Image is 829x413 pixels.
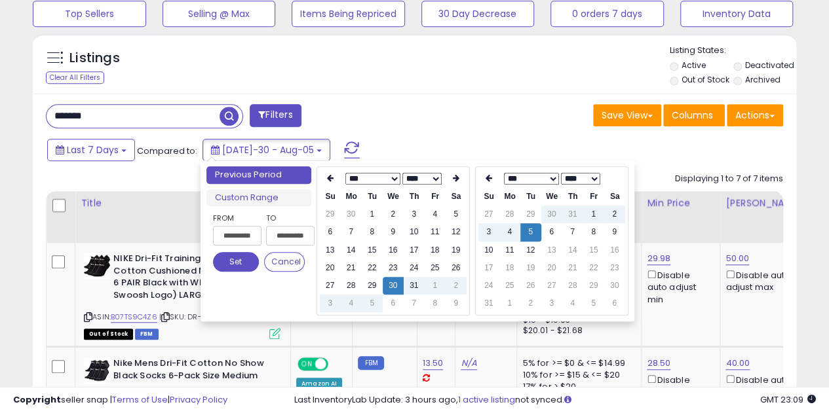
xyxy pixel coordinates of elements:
[425,295,446,312] td: 8
[425,242,446,259] td: 18
[520,206,541,223] td: 29
[383,295,404,312] td: 6
[362,206,383,223] td: 1
[341,223,362,241] td: 7
[725,372,799,398] div: Disable auto adjust max
[202,139,330,161] button: [DATE]-30 - Aug-05
[663,104,725,126] button: Columns
[522,369,631,381] div: 10% for >= $15 & <= $20
[404,188,425,206] th: Th
[675,173,783,185] div: Displaying 1 to 7 of 7 items
[499,277,520,295] td: 25
[358,356,383,370] small: FBM
[213,252,259,272] button: Set
[425,277,446,295] td: 1
[562,295,583,312] td: 4
[499,223,520,241] td: 4
[294,394,816,406] div: Last InventoryLab Update: 3 hours ago, not synced.
[583,223,604,241] td: 8
[562,277,583,295] td: 28
[46,71,104,84] div: Clear All Filters
[250,104,301,127] button: Filters
[541,242,562,259] td: 13
[520,242,541,259] td: 12
[362,295,383,312] td: 5
[446,206,467,223] td: 5
[320,242,341,259] td: 13
[446,295,467,312] td: 9
[341,188,362,206] th: Mo
[266,211,305,224] label: To
[604,206,625,223] td: 2
[647,268,710,306] div: Disable auto adjust min
[206,189,311,207] li: Custom Range
[13,394,227,406] div: seller snap | |
[604,295,625,312] td: 6
[362,277,383,295] td: 29
[583,242,604,259] td: 15
[499,206,520,223] td: 28
[320,223,341,241] td: 6
[84,329,133,340] span: All listings that are currently out of stock and unavailable for purchase on Amazon
[383,277,404,295] td: 30
[725,357,750,370] a: 40.00
[320,206,341,223] td: 29
[84,253,110,279] img: 41JcfFLgz+L._SL40_.jpg
[681,60,705,71] label: Active
[421,1,535,27] button: 30 Day Decrease
[341,206,362,223] td: 30
[13,393,61,406] strong: Copyright
[604,223,625,241] td: 9
[522,325,631,336] div: $20.01 - $21.68
[425,259,446,277] td: 25
[423,357,444,370] a: 13.50
[478,295,499,312] td: 31
[47,139,135,161] button: Last 7 Days
[458,393,515,406] a: 1 active listing
[604,242,625,259] td: 16
[222,143,314,156] span: [DATE]-30 - Aug-05
[362,259,383,277] td: 22
[113,253,273,304] b: NIKE Dri-Fit Training Everyday Cotton Cushioned No Show Socks 6 PAIR Black with White Signature S...
[383,242,404,259] td: 16
[137,145,197,157] span: Compared to:
[522,357,631,369] div: 5% for >= $0 & <= $14.99
[320,188,341,206] th: Su
[69,49,120,67] h5: Listings
[341,242,362,259] td: 14
[404,242,425,259] td: 17
[562,223,583,241] td: 7
[478,242,499,259] td: 10
[404,295,425,312] td: 7
[84,357,110,384] img: 51zb1qpSGiL._SL40_.jpg
[583,277,604,295] td: 29
[362,223,383,241] td: 8
[362,188,383,206] th: Tu
[604,277,625,295] td: 30
[541,223,562,241] td: 6
[446,259,467,277] td: 26
[670,45,796,57] p: Listing States:
[404,206,425,223] td: 3
[583,259,604,277] td: 22
[583,295,604,312] td: 5
[499,242,520,259] td: 11
[404,223,425,241] td: 10
[672,109,713,122] span: Columns
[33,1,146,27] button: Top Sellers
[541,206,562,223] td: 30
[681,74,729,85] label: Out of Stock
[562,188,583,206] th: Th
[499,188,520,206] th: Mo
[264,252,305,272] button: Cancel
[206,166,311,184] li: Previous Period
[341,259,362,277] td: 21
[292,1,405,27] button: Items Being Repriced
[341,295,362,312] td: 4
[593,104,661,126] button: Save View
[478,206,499,223] td: 27
[522,196,636,210] div: Amazon Fees
[320,277,341,295] td: 27
[213,211,259,224] label: From
[425,188,446,206] th: Fr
